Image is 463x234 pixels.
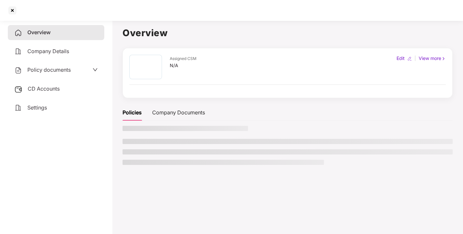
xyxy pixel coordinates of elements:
img: editIcon [407,56,412,61]
span: Overview [27,29,51,36]
img: svg+xml;base64,PHN2ZyB4bWxucz0iaHR0cDovL3d3dy53My5vcmcvMjAwMC9zdmciIHdpZHRoPSIyNCIgaGVpZ2h0PSIyNC... [14,29,22,37]
div: | [413,55,417,62]
span: down [93,67,98,72]
img: svg+xml;base64,PHN2ZyB3aWR0aD0iMjUiIGhlaWdodD0iMjQiIHZpZXdCb3g9IjAgMCAyNSAyNCIgZmlsbD0ibm9uZSIgeG... [14,85,22,93]
span: Settings [27,104,47,111]
img: svg+xml;base64,PHN2ZyB4bWxucz0iaHR0cDovL3d3dy53My5vcmcvMjAwMC9zdmciIHdpZHRoPSIyNCIgaGVpZ2h0PSIyNC... [14,48,22,55]
span: CD Accounts [28,85,60,92]
img: svg+xml;base64,PHN2ZyB4bWxucz0iaHR0cDovL3d3dy53My5vcmcvMjAwMC9zdmciIHdpZHRoPSIyNCIgaGVpZ2h0PSIyNC... [14,66,22,74]
div: N/A [170,62,196,69]
div: Company Documents [152,109,205,117]
div: View more [417,55,447,62]
div: Policies [123,109,142,117]
span: Policy documents [27,66,71,73]
img: rightIcon [441,56,446,61]
span: Company Details [27,48,69,54]
div: Assigned CSM [170,56,196,62]
h1: Overview [123,26,453,40]
img: svg+xml;base64,PHN2ZyB4bWxucz0iaHR0cDovL3d3dy53My5vcmcvMjAwMC9zdmciIHdpZHRoPSIyNCIgaGVpZ2h0PSIyNC... [14,104,22,112]
div: Edit [395,55,406,62]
